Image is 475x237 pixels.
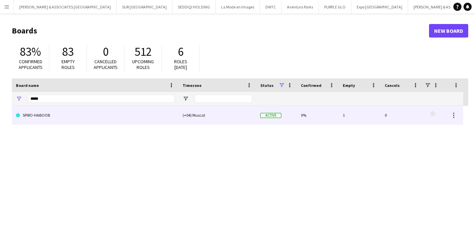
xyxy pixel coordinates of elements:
[178,44,184,59] span: 6
[16,96,22,102] button: Open Filter Menu
[172,0,216,14] button: SEDDIQI HOLDING
[14,0,117,14] button: [PERSON_NAME] & ASSOCIATES [GEOGRAPHIC_DATA]
[195,95,252,103] input: Timezone Filter Input
[429,24,468,38] a: New Board
[20,44,41,59] span: 83%
[132,58,154,70] span: Upcoming roles
[183,83,201,88] span: Timezone
[103,44,109,59] span: 0
[216,0,260,14] button: La Mode en Images
[260,113,281,118] span: Active
[28,95,174,103] input: Board name Filter Input
[385,83,400,88] span: Cancels
[62,58,75,70] span: Empty roles
[319,0,351,14] button: PURPLE GLO
[16,106,174,125] a: SPIRO-HABOOB
[16,83,39,88] span: Board name
[183,96,189,102] button: Open Filter Menu
[260,83,274,88] span: Status
[94,58,118,70] span: Cancelled applicants
[343,83,355,88] span: Empty
[12,26,429,36] h1: Boards
[117,0,172,14] button: SUR [GEOGRAPHIC_DATA]
[19,58,43,70] span: Confirmed applicants
[179,106,256,124] div: (+04) Muscat
[301,83,322,88] span: Confirmed
[339,106,381,124] div: 1
[260,0,282,14] button: DWTC
[381,106,423,124] div: 0
[174,58,187,70] span: Roles [DATE]
[297,106,339,124] div: 0%
[351,0,408,14] button: Expo [GEOGRAPHIC_DATA]
[282,0,319,14] button: Aventura Parks
[135,44,152,59] span: 512
[62,44,74,59] span: 83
